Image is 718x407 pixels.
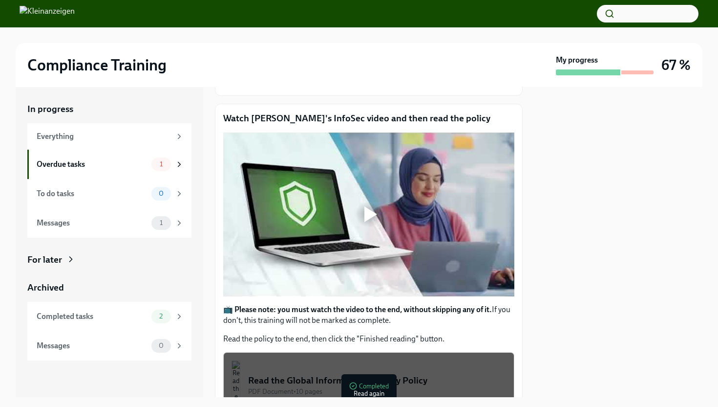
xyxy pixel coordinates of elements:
[37,188,148,199] div: To do tasks
[27,179,191,208] a: To do tasks0
[153,342,169,349] span: 0
[223,305,492,314] strong: 📺 Please note: you must watch the video to the end, without skipping any of it.
[37,131,171,142] div: Everything
[37,311,148,322] div: Completed tasks
[248,396,506,406] div: 1.68 MB
[27,123,191,150] a: Everything
[223,334,514,344] p: Read the policy to the end, then click the "Finished reading" button.
[248,387,506,396] div: PDF Document • 10 pages
[27,150,191,179] a: Overdue tasks1
[27,103,191,115] a: In progress
[223,304,514,326] p: If you don't, this training will not be marked as complete.
[661,56,691,74] h3: 67 %
[20,6,75,22] img: Kleinanzeigen
[153,313,169,320] span: 2
[154,219,169,226] span: 1
[27,253,62,266] div: For later
[556,55,598,66] strong: My progress
[27,55,167,75] h2: Compliance Training
[154,160,169,168] span: 1
[248,374,506,387] div: Read the Global Information Security Policy
[37,159,148,170] div: Overdue tasks
[37,340,148,351] div: Messages
[27,208,191,238] a: Messages1
[27,331,191,361] a: Messages0
[27,281,191,294] a: Archived
[27,302,191,331] a: Completed tasks2
[223,112,514,125] p: Watch [PERSON_NAME]'s InfoSec video and then read the policy
[27,253,191,266] a: For later
[153,190,169,197] span: 0
[37,218,148,228] div: Messages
